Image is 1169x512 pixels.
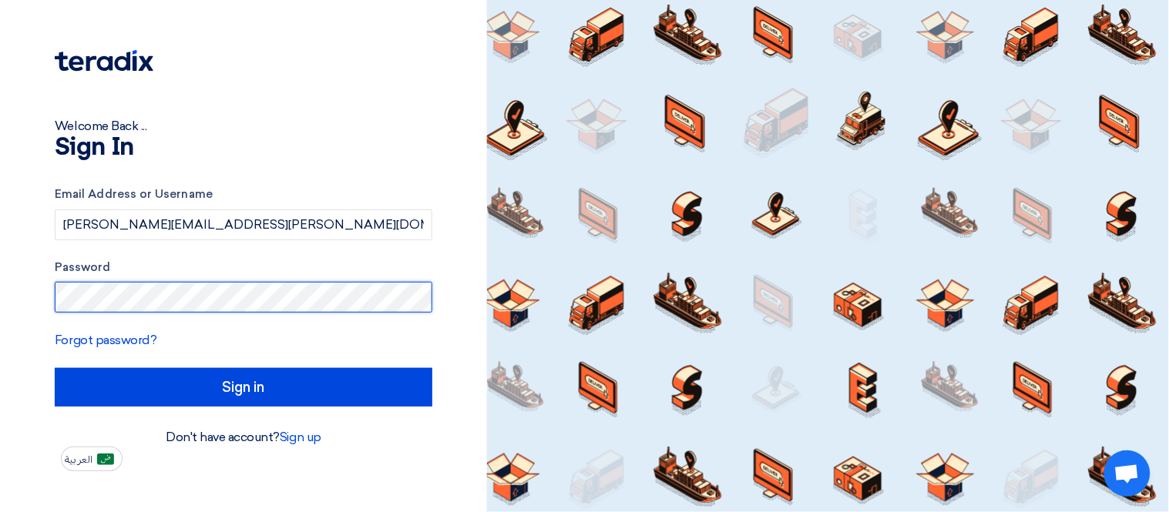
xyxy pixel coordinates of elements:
[55,50,153,72] img: Teradix logo
[55,259,432,276] label: Password
[55,186,432,203] label: Email Address or Username
[55,117,432,136] div: Welcome Back ...
[280,430,321,444] a: Sign up
[97,453,114,465] img: ar-AR.png
[55,333,156,347] a: Forgot password?
[61,447,123,471] button: العربية
[55,428,432,447] div: Don't have account?
[55,136,432,160] h1: Sign In
[65,454,92,465] span: العربية
[55,209,432,240] input: Enter your business email or username
[55,368,432,407] input: Sign in
[1104,450,1151,497] a: Open chat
